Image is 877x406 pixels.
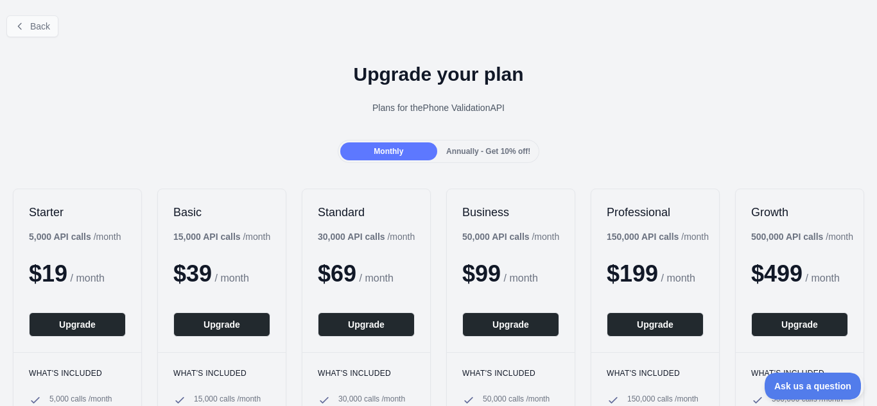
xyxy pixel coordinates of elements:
[318,205,415,220] h2: Standard
[751,260,803,287] span: $ 499
[462,230,559,243] div: / month
[318,260,356,287] span: $ 69
[318,232,385,242] b: 30,000 API calls
[607,260,658,287] span: $ 199
[765,373,864,400] iframe: Toggle Customer Support
[751,232,823,242] b: 500,000 API calls
[462,205,559,220] h2: Business
[751,230,853,243] div: / month
[751,205,848,220] h2: Growth
[607,232,679,242] b: 150,000 API calls
[318,230,415,243] div: / month
[607,230,709,243] div: / month
[462,260,501,287] span: $ 99
[607,205,704,220] h2: Professional
[462,232,530,242] b: 50,000 API calls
